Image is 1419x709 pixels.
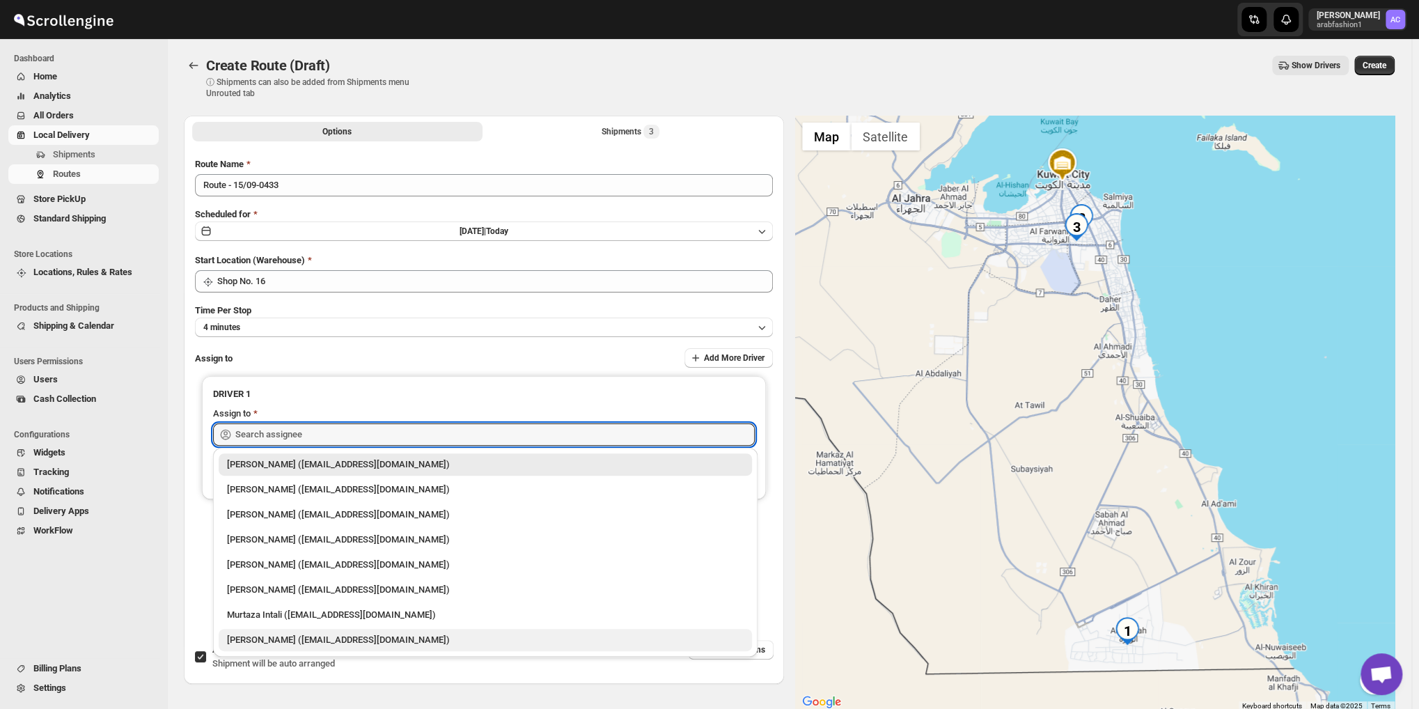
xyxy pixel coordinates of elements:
span: Settings [33,683,66,693]
p: [PERSON_NAME] [1317,10,1380,21]
button: Notifications [8,482,159,501]
button: Selected Shipments [485,122,776,141]
button: Show Drivers [1272,56,1349,75]
button: Users [8,370,159,389]
div: [PERSON_NAME] ([EMAIL_ADDRESS][DOMAIN_NAME]) [227,483,744,497]
span: Analytics [33,91,71,101]
input: Search assignee [235,423,755,446]
text: AC [1390,15,1400,24]
li: Murtaza Bhai Sagwara (murtazarata786@gmail.com) [213,501,758,526]
button: WorkFlow [8,521,159,540]
li: Manan Miyaji (miyaji5253@gmail.com) [213,551,758,576]
div: All Route Options [184,146,784,609]
span: All Orders [33,110,74,120]
span: Widgets [33,447,65,458]
button: Show satellite imagery [851,123,920,150]
div: [PERSON_NAME] ([EMAIL_ADDRESS][DOMAIN_NAME]) [227,558,744,572]
button: Delivery Apps [8,501,159,521]
button: Show street map [802,123,851,150]
div: Open chat [1361,653,1402,695]
img: ScrollEngine [11,2,116,37]
li: Aziz Taher (azizchikhly53@gmail.com) [213,476,758,501]
button: All Route Options [192,122,483,141]
span: Cash Collection [33,394,96,404]
span: Dashboard [14,53,160,64]
span: Delivery Apps [33,506,89,516]
div: 3 [1063,213,1090,241]
span: Home [33,71,57,81]
span: Route Name [195,159,244,169]
li: Abizer Chikhly (abizertc@gmail.com) [213,453,758,476]
button: Map camera controls [1360,667,1388,694]
span: Options [322,126,352,137]
div: Assign to [213,407,251,421]
div: 2 [1067,204,1095,232]
span: 4 minutes [203,322,240,333]
button: Create [1354,56,1395,75]
button: Locations, Rules & Rates [8,263,159,282]
span: Shipping & Calendar [33,320,114,331]
span: Store PickUp [33,194,86,204]
span: Assign to [195,353,233,364]
span: Scheduled for [195,209,251,219]
span: Products and Shipping [14,302,160,313]
span: Start Location (Warehouse) [195,255,305,265]
p: arabfashion1 [1317,21,1380,29]
li: Anil Trivedi (siddhu37.trivedi@gmail.com) [213,576,758,601]
span: Users Permissions [14,356,160,367]
span: Create [1363,60,1386,71]
p: ⓘ Shipments can also be added from Shipments menu Unrouted tab [206,77,425,99]
span: Store Locations [14,249,160,260]
button: Widgets [8,443,159,462]
button: Cash Collection [8,389,159,409]
li: Ali Hussain (alihita52@gmail.com) [213,526,758,551]
div: Shipments [602,125,659,139]
span: Abizer Chikhly [1386,10,1405,29]
span: Routes [53,169,81,179]
span: Create Route (Draft) [206,57,330,74]
div: [PERSON_NAME] ([EMAIL_ADDRESS][DOMAIN_NAME]) [227,458,744,472]
input: Eg: Bengaluru Route [195,174,773,196]
span: Shipments [53,149,95,159]
span: Users [33,374,58,384]
div: [PERSON_NAME] ([EMAIL_ADDRESS][DOMAIN_NAME]) [227,583,744,597]
button: Add More Driver [684,348,773,368]
span: Configurations [14,429,160,440]
span: Locations, Rules & Rates [33,267,132,277]
span: Add More Driver [704,352,765,364]
span: 3 [649,126,654,137]
div: Murtaza Intali ([EMAIL_ADDRESS][DOMAIN_NAME]) [227,608,744,622]
button: User menu [1308,8,1406,31]
li: Nagendra Reddy (fnsalonsecretary@gmail.com) [213,626,758,651]
button: Billing Plans [8,659,159,678]
button: Shipments [8,145,159,164]
li: Murtaza Intali (intaliwalamurtaza@gmail.com) [213,601,758,626]
button: All Orders [8,106,159,125]
button: Shipping & Calendar [8,316,159,336]
span: Time Per Stop [195,305,251,315]
button: Routes [184,56,203,75]
div: [PERSON_NAME] ([EMAIL_ADDRESS][DOMAIN_NAME]) [227,633,744,647]
span: Standard Shipping [33,213,106,224]
span: [DATE] | [460,226,486,236]
h3: DRIVER 1 [213,387,755,401]
span: Local Delivery [33,130,90,140]
span: Notifications [33,486,84,497]
div: 1 [1113,617,1141,645]
button: Settings [8,678,159,698]
button: Home [8,67,159,86]
button: Routes [8,164,159,184]
button: Tracking [8,462,159,482]
span: Today [486,226,508,236]
span: Tracking [33,467,69,477]
span: AI Optimize [212,644,259,655]
button: 4 minutes [195,318,773,337]
div: [PERSON_NAME] ([EMAIL_ADDRESS][DOMAIN_NAME]) [227,533,744,547]
span: Shipment will be auto arranged [212,658,335,669]
span: WorkFlow [33,525,73,536]
button: Analytics [8,86,159,106]
div: [PERSON_NAME] ([EMAIL_ADDRESS][DOMAIN_NAME]) [227,508,744,522]
button: [DATE]|Today [195,221,773,241]
input: Search location [217,270,773,293]
span: Billing Plans [33,663,81,673]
